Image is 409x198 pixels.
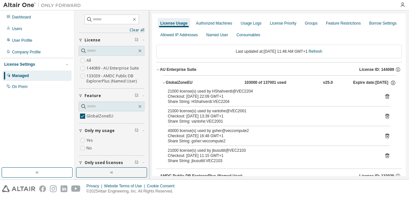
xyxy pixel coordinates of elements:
[86,112,115,120] label: GlobalZoneEU
[2,185,35,192] img: altair_logo.svg
[359,67,394,72] span: License ID: 144089
[79,124,144,138] button: Only my usage
[241,21,261,26] div: Usage Logs
[162,76,396,90] button: GlobalZoneEU103000 of 137001 usedv25.0Expire date:[DATE]
[147,183,178,189] div: Cookie Consent
[79,89,144,103] button: Feature
[168,99,375,104] div: Share String: HShahverdi:VEC2204
[168,108,375,114] div: 21000 license(s) used by vantohe@VEC2001
[86,144,93,152] label: No
[168,158,375,163] div: Share String: jbusuttil:VEC2103
[160,21,187,26] div: License Usage
[3,2,84,8] img: Altair One
[12,84,28,89] div: On Prem
[244,80,303,86] div: 103000 of 137001 used
[50,185,57,192] img: instagram.svg
[85,160,123,165] span: Only used licenses
[86,64,140,72] label: 144089 - AU Enterprise Suite
[12,49,41,55] div: Company Profile
[196,21,232,26] div: Authorized Machines
[156,62,402,77] button: AU Enterprise SuiteLicense ID: 144089
[168,153,375,158] div: Checkout: [DATE] 11:15 GMT+1
[79,156,144,170] button: Only used licenses
[39,185,46,192] img: facebook.svg
[168,128,375,133] div: 40000 license(s) used by gsher@veccompute2
[168,148,375,153] div: 21000 license(s) used by jbusuttil@VEC2103
[168,119,375,124] div: Share String: vantohe:VEC2001
[168,89,375,94] div: 21000 license(s) used by HShahverdi@VEC2204
[236,32,260,38] div: Consumables
[86,57,92,64] label: All
[61,185,67,192] img: linkedin.svg
[12,73,29,78] div: Managed
[166,80,224,86] div: GlobalZoneEU
[353,80,396,86] div: Expire date: [DATE]
[86,72,144,85] label: 133039 - AMDC Public DB ExplorerPlus (Named User)
[323,80,333,86] div: v25.0
[359,173,394,179] span: License ID: 133039
[86,137,94,144] label: Yes
[85,128,115,133] span: Only my usage
[369,21,397,26] div: Borrow Settings
[270,21,296,26] div: License Priority
[135,93,139,98] span: Clear filter
[79,33,144,47] button: License
[160,32,198,38] div: Allowed IP Addresses
[135,160,139,165] span: Clear filter
[79,27,144,33] a: Clear all
[12,38,32,43] div: User Profile
[12,15,31,20] div: Dashboard
[326,21,361,26] div: Feature Restrictions
[160,169,402,183] button: AMDC Public DB ExplorerPlus (Named User)License ID: 133039
[160,67,197,72] div: AU Enterprise Suite
[168,133,375,138] div: Checkout: [DATE] 16:48 GMT+1
[104,183,147,189] div: Website Terms of Use
[135,128,139,133] span: Clear filter
[305,21,317,26] div: Groups
[168,138,375,144] div: Share String: gsher:veccompute2
[168,94,375,99] div: Checkout: [DATE] 22:09 GMT+1
[309,49,322,54] a: Refresh
[206,32,228,38] div: Named User
[4,62,35,67] div: License Settings
[71,185,81,192] img: youtube.svg
[160,173,243,179] div: AMDC Public DB ExplorerPlus (Named User)
[156,45,402,58] div: Last updated at: [DATE] 11:48 AM GMT+1
[12,26,22,31] div: Users
[85,38,100,43] span: License
[135,38,139,43] span: Clear filter
[86,183,104,189] div: Privacy
[168,114,375,119] div: Checkout: [DATE] 13:39 GMT+1
[86,189,178,194] p: © 2025 Altair Engineering, Inc. All Rights Reserved.
[85,93,101,98] span: Feature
